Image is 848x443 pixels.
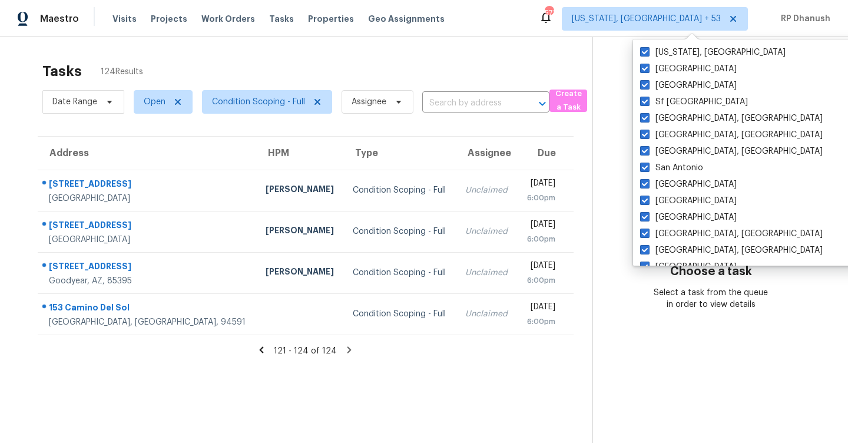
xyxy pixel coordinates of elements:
[549,90,587,112] button: Create a Task
[652,287,770,310] div: Select a task from the queue in order to view details
[526,275,555,286] div: 6:00pm
[52,96,97,108] span: Date Range
[526,260,555,275] div: [DATE]
[465,226,508,237] div: Unclaimed
[526,316,555,328] div: 6:00pm
[640,244,823,256] label: [GEOGRAPHIC_DATA], [GEOGRAPHIC_DATA]
[274,347,337,355] span: 121 - 124 of 124
[640,80,737,91] label: [GEOGRAPHIC_DATA]
[776,13,830,25] span: RP Dhanush
[526,219,555,233] div: [DATE]
[266,183,334,198] div: [PERSON_NAME]
[526,192,555,204] div: 6:00pm
[49,193,247,204] div: [GEOGRAPHIC_DATA]
[640,96,748,108] label: Sf [GEOGRAPHIC_DATA]
[49,219,247,234] div: [STREET_ADDRESS]
[640,195,737,207] label: [GEOGRAPHIC_DATA]
[308,13,354,25] span: Properties
[49,316,247,328] div: [GEOGRAPHIC_DATA], [GEOGRAPHIC_DATA], 94591
[526,177,555,192] div: [DATE]
[640,113,823,124] label: [GEOGRAPHIC_DATA], [GEOGRAPHIC_DATA]
[640,47,786,58] label: [US_STATE], [GEOGRAPHIC_DATA]
[343,137,456,170] th: Type
[456,137,517,170] th: Assignee
[353,184,446,196] div: Condition Scoping - Full
[353,267,446,279] div: Condition Scoping - Full
[256,137,344,170] th: HPM
[40,13,79,25] span: Maestro
[640,162,703,174] label: San Antonio
[640,129,823,141] label: [GEOGRAPHIC_DATA], [GEOGRAPHIC_DATA]
[352,96,386,108] span: Assignee
[465,267,508,279] div: Unclaimed
[640,261,737,273] label: [GEOGRAPHIC_DATA]
[545,7,553,19] div: 571
[266,266,334,280] div: [PERSON_NAME]
[112,13,137,25] span: Visits
[640,63,737,75] label: [GEOGRAPHIC_DATA]
[670,266,752,277] h3: Choose a task
[212,96,305,108] span: Condition Scoping - Full
[201,13,255,25] span: Work Orders
[49,260,247,275] div: [STREET_ADDRESS]
[151,13,187,25] span: Projects
[640,146,823,157] label: [GEOGRAPHIC_DATA], [GEOGRAPHIC_DATA]
[640,178,737,190] label: [GEOGRAPHIC_DATA]
[517,137,573,170] th: Due
[353,226,446,237] div: Condition Scoping - Full
[368,13,445,25] span: Geo Assignments
[526,301,555,316] div: [DATE]
[465,184,508,196] div: Unclaimed
[144,96,165,108] span: Open
[534,95,551,112] button: Open
[49,302,247,316] div: 153 Camino Del Sol
[49,178,247,193] div: [STREET_ADDRESS]
[269,15,294,23] span: Tasks
[266,224,334,239] div: [PERSON_NAME]
[422,94,516,113] input: Search by address
[38,137,256,170] th: Address
[465,308,508,320] div: Unclaimed
[640,228,823,240] label: [GEOGRAPHIC_DATA], [GEOGRAPHIC_DATA]
[42,65,82,77] h2: Tasks
[555,87,581,114] span: Create a Task
[640,211,737,223] label: [GEOGRAPHIC_DATA]
[49,234,247,246] div: [GEOGRAPHIC_DATA]
[101,66,143,78] span: 124 Results
[353,308,446,320] div: Condition Scoping - Full
[526,233,555,245] div: 6:00pm
[49,275,247,287] div: Goodyear, AZ, 85395
[572,13,721,25] span: [US_STATE], [GEOGRAPHIC_DATA] + 53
